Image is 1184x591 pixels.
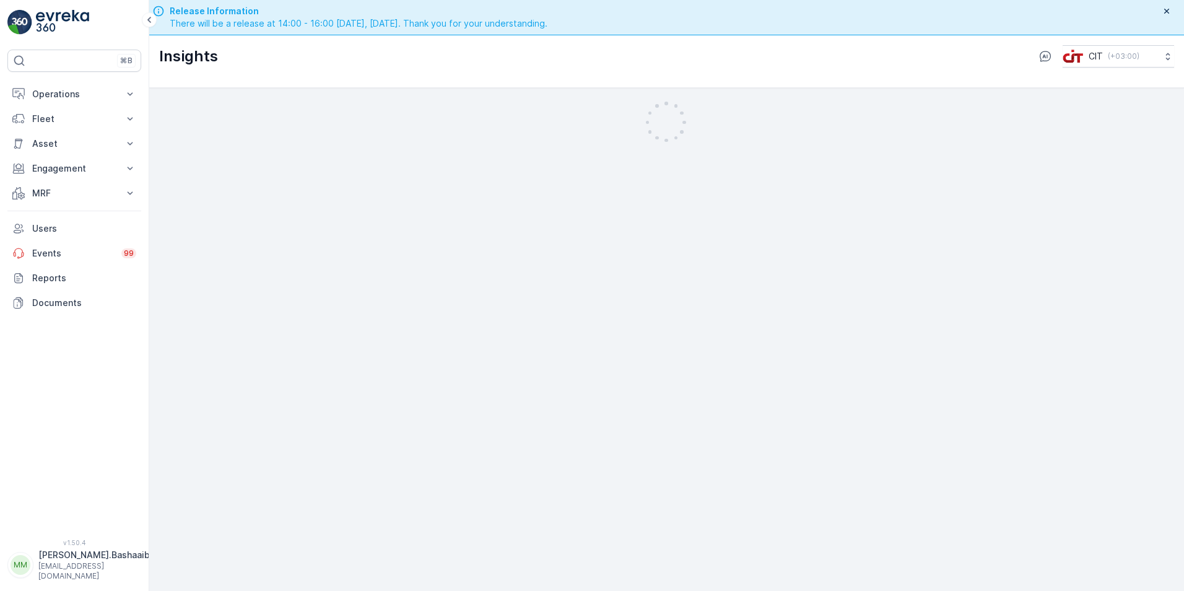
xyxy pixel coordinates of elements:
p: ( +03:00 ) [1108,51,1139,61]
span: There will be a release at 14:00 - 16:00 [DATE], [DATE]. Thank you for your understanding. [170,17,547,30]
img: cit-logo_pOk6rL0.png [1063,50,1084,63]
p: Events [32,247,114,260]
button: Engagement [7,156,141,181]
p: Engagement [32,162,116,175]
p: Reports [32,272,136,284]
button: Asset [7,131,141,156]
p: [EMAIL_ADDRESS][DOMAIN_NAME] [38,561,150,581]
p: MRF [32,187,116,199]
a: Reports [7,266,141,291]
p: CIT [1089,50,1103,63]
a: Documents [7,291,141,315]
button: Fleet [7,107,141,131]
div: MM [11,555,30,575]
button: MRF [7,181,141,206]
span: v 1.50.4 [7,539,141,546]
span: Release Information [170,5,547,17]
p: Documents [32,297,136,309]
button: Operations [7,82,141,107]
p: Users [32,222,136,235]
p: ⌘B [120,56,133,66]
p: Operations [32,88,116,100]
p: [PERSON_NAME].Bashaaib [38,549,150,561]
a: Events99 [7,241,141,266]
p: Fleet [32,113,116,125]
p: 99 [124,248,134,258]
button: MM[PERSON_NAME].Bashaaib[EMAIL_ADDRESS][DOMAIN_NAME] [7,549,141,581]
a: Users [7,216,141,241]
button: CIT(+03:00) [1063,45,1174,68]
img: logo [7,10,32,35]
p: Asset [32,138,116,150]
img: logo_light-DOdMpM7g.png [36,10,89,35]
p: Insights [159,46,218,66]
